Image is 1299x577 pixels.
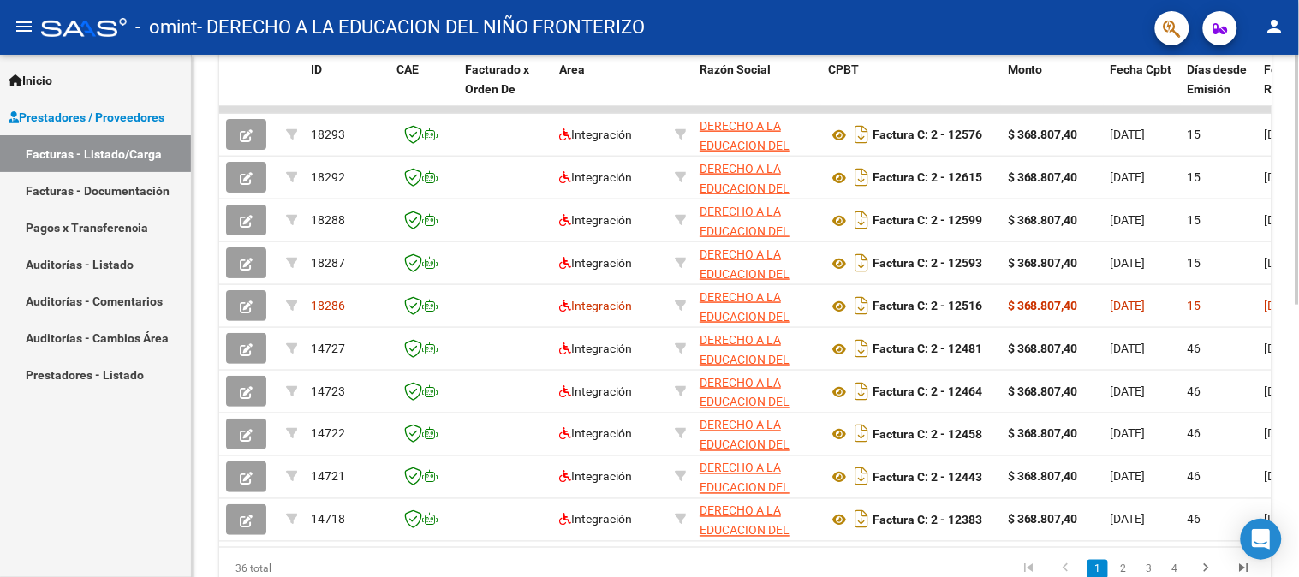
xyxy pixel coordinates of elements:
span: 14723 [311,384,345,398]
datatable-header-cell: CAE [390,51,458,127]
strong: Factura C: 2 - 12383 [873,514,982,527]
span: Integración [559,513,632,526]
div: 30678688092 [700,502,814,538]
span: DERECHO A LA EDUCACION DEL NIÑO FRONTERIZO [700,205,803,258]
div: 30678688092 [700,245,814,281]
span: Monto [1008,62,1043,76]
strong: Factura C: 2 - 12458 [873,428,982,442]
span: DERECHO A LA EDUCACION DEL NIÑO FRONTERIZO [700,461,803,515]
span: Integración [559,470,632,484]
i: Descargar documento [850,335,873,362]
div: 30678688092 [700,202,814,238]
span: DERECHO A LA EDUCACION DEL NIÑO FRONTERIZO [700,162,803,215]
strong: $ 368.807,40 [1008,470,1078,484]
datatable-header-cell: Facturado x Orden De [458,51,552,127]
span: [DATE] [1111,427,1146,441]
span: 15 [1188,128,1201,141]
i: Descargar documento [850,249,873,277]
i: Descargar documento [850,463,873,491]
span: [DATE] [1111,299,1146,312]
span: Integración [559,299,632,312]
div: 30678688092 [700,288,814,324]
span: 18292 [311,170,345,184]
i: Descargar documento [850,506,873,533]
div: Open Intercom Messenger [1241,519,1282,560]
datatable-header-cell: Días desde Emisión [1181,51,1258,127]
span: 15 [1188,170,1201,184]
i: Descargar documento [850,121,873,148]
strong: Factura C: 2 - 12576 [873,128,982,142]
strong: Factura C: 2 - 12593 [873,257,982,271]
span: 46 [1188,427,1201,441]
span: Integración [559,170,632,184]
strong: Factura C: 2 - 12516 [873,300,982,313]
strong: $ 368.807,40 [1008,170,1078,184]
span: 15 [1188,299,1201,312]
span: 18287 [311,256,345,270]
span: DERECHO A LA EDUCACION DEL NIÑO FRONTERIZO [700,119,803,172]
span: [DATE] [1111,170,1146,184]
span: DERECHO A LA EDUCACION DEL NIÑO FRONTERIZO [700,247,803,300]
span: [DATE] [1111,213,1146,227]
span: ID [311,62,322,76]
span: 18286 [311,299,345,312]
span: [DATE] [1111,513,1146,526]
span: [DATE] [1111,470,1146,484]
strong: Factura C: 2 - 12599 [873,214,982,228]
span: Area [559,62,585,76]
datatable-header-cell: Razón Social [693,51,821,127]
div: 30678688092 [700,116,814,152]
strong: $ 368.807,40 [1008,299,1078,312]
span: Fecha Cpbt [1111,62,1172,76]
span: Días desde Emisión [1188,62,1248,96]
span: CAE [396,62,419,76]
span: Integración [559,128,632,141]
datatable-header-cell: Monto [1001,51,1104,127]
datatable-header-cell: ID [304,51,390,127]
span: 46 [1188,342,1201,355]
span: 46 [1188,513,1201,526]
div: 30678688092 [700,416,814,452]
span: Integración [559,256,632,270]
span: 14721 [311,470,345,484]
strong: Factura C: 2 - 12481 [873,342,982,356]
span: Integración [559,213,632,227]
strong: $ 368.807,40 [1008,342,1078,355]
span: - DERECHO A LA EDUCACION DEL NIÑO FRONTERIZO [197,9,645,46]
span: 14722 [311,427,345,441]
i: Descargar documento [850,420,873,448]
strong: $ 368.807,40 [1008,513,1078,526]
datatable-header-cell: Fecha Cpbt [1104,51,1181,127]
i: Descargar documento [850,206,873,234]
i: Descargar documento [850,292,873,319]
span: DERECHO A LA EDUCACION DEL NIÑO FRONTERIZO [700,290,803,343]
strong: Factura C: 2 - 12443 [873,471,982,485]
div: 30678688092 [700,459,814,495]
i: Descargar documento [850,164,873,191]
span: Integración [559,427,632,441]
span: CPBT [828,62,859,76]
span: Integración [559,384,632,398]
span: 15 [1188,213,1201,227]
span: Prestadores / Proveedores [9,108,164,127]
div: 30678688092 [700,373,814,409]
span: 46 [1188,470,1201,484]
mat-icon: person [1265,16,1285,37]
div: 30678688092 [700,330,814,366]
i: Descargar documento [850,378,873,405]
span: DERECHO A LA EDUCACION DEL NIÑO FRONTERIZO [700,419,803,472]
span: DERECHO A LA EDUCACION DEL NIÑO FRONTERIZO [700,333,803,386]
mat-icon: menu [14,16,34,37]
strong: Factura C: 2 - 12464 [873,385,982,399]
span: 14718 [311,513,345,526]
span: [DATE] [1111,128,1146,141]
span: Facturado x Orden De [465,62,529,96]
span: [DATE] [1111,256,1146,270]
div: 30678688092 [700,159,814,195]
strong: $ 368.807,40 [1008,384,1078,398]
span: DERECHO A LA EDUCACION DEL NIÑO FRONTERIZO [700,376,803,429]
span: [DATE] [1111,342,1146,355]
datatable-header-cell: Area [552,51,668,127]
span: 14727 [311,342,345,355]
strong: $ 368.807,40 [1008,256,1078,270]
